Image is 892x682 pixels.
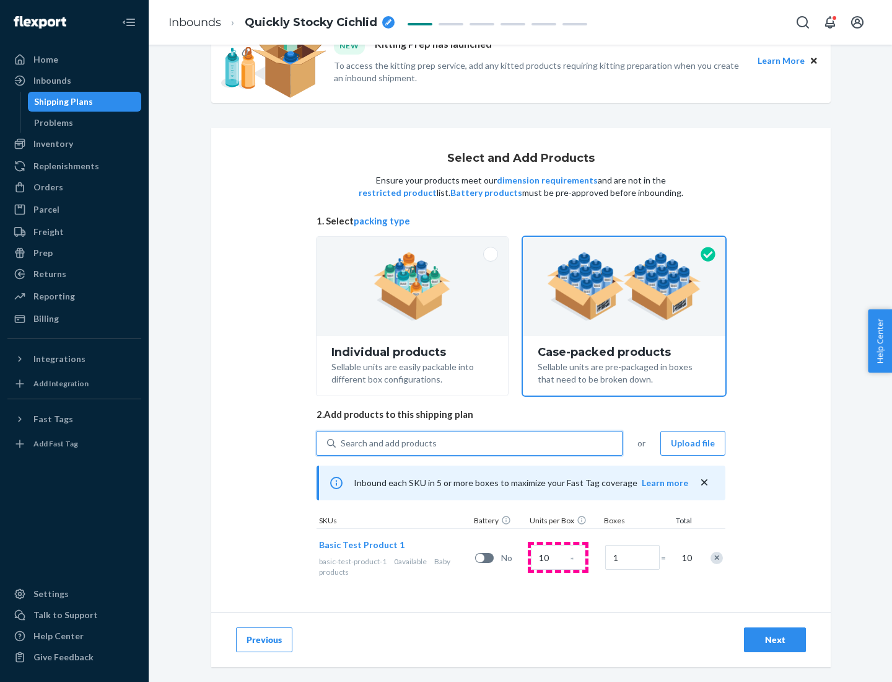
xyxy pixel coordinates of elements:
[698,476,711,489] button: close
[33,181,63,193] div: Orders
[14,16,66,29] img: Flexport logo
[245,15,377,31] span: Quickly Stocky Cichlid
[33,138,73,150] div: Inventory
[471,515,527,528] div: Battery
[790,10,815,35] button: Open Search Box
[33,651,94,663] div: Give Feedback
[33,609,98,621] div: Talk to Support
[7,626,141,646] a: Help Center
[601,515,663,528] div: Boxes
[319,556,470,577] div: Baby products
[7,200,141,219] a: Parcel
[341,437,437,449] div: Search and add products
[34,95,93,108] div: Shipping Plans
[680,552,692,564] span: 10
[605,545,660,570] input: Number of boxes
[168,15,221,29] a: Inbounds
[7,222,141,242] a: Freight
[744,627,806,652] button: Next
[642,477,688,489] button: Learn more
[7,50,141,69] a: Home
[538,358,711,386] div: Sellable units are pre-packaged in boxes that need to be broken down.
[319,557,387,566] span: basic-test-product-1
[754,634,795,646] div: Next
[33,312,59,325] div: Billing
[661,552,673,564] span: =
[7,134,141,154] a: Inventory
[845,10,870,35] button: Open account menu
[374,252,451,321] img: individual-pack.facf35554cb0f1810c75b2bd6df2d64e.png
[116,10,141,35] button: Close Navigation
[807,54,821,68] button: Close
[7,434,141,454] a: Add Fast Tag
[450,187,522,199] button: Battery products
[317,515,471,528] div: SKUs
[7,156,141,176] a: Replenishments
[33,53,58,66] div: Home
[33,226,64,238] div: Freight
[159,4,404,41] ol: breadcrumbs
[33,268,66,280] div: Returns
[28,92,142,112] a: Shipping Plans
[334,60,746,84] p: To access the kitting prep service, add any kitted products requiring kitting preparation when yo...
[868,309,892,373] button: Help Center
[7,374,141,394] a: Add Integration
[660,431,725,456] button: Upload file
[354,215,410,228] button: packing type
[33,438,78,449] div: Add Fast Tag
[7,349,141,369] button: Integrations
[7,647,141,667] button: Give Feedback
[527,515,601,528] div: Units per Box
[7,71,141,91] a: Inbounds
[317,215,725,228] span: 1. Select
[357,174,684,199] p: Ensure your products meet our and are not in the list. must be pre-approved before inbounding.
[28,113,142,133] a: Problems
[33,413,73,425] div: Fast Tags
[33,353,85,365] div: Integrations
[547,252,701,321] img: case-pack.59cecea509d18c883b923b81aeac6d0b.png
[33,203,59,216] div: Parcel
[34,117,73,129] div: Problems
[359,187,437,199] button: restricted product
[33,160,99,172] div: Replenishments
[711,552,723,564] div: Remove Item
[818,10,842,35] button: Open notifications
[33,588,69,600] div: Settings
[447,153,595,165] h1: Select and Add Products
[375,37,492,54] p: Kitting Prep has launched
[236,627,292,652] button: Previous
[331,358,493,386] div: Sellable units are easily packable into different box configurations.
[317,408,725,421] span: 2. Add products to this shipping plan
[317,466,725,500] div: Inbound each SKU in 5 or more boxes to maximize your Fast Tag coverage
[7,584,141,604] a: Settings
[637,437,645,449] span: or
[531,545,585,570] input: Case Quantity
[334,37,365,54] div: NEW
[7,286,141,306] a: Reporting
[319,539,404,550] span: Basic Test Product 1
[497,174,598,187] button: dimension requirements
[7,309,141,329] a: Billing
[501,552,526,564] span: No
[7,605,141,625] a: Talk to Support
[758,54,805,68] button: Learn More
[33,290,75,303] div: Reporting
[33,630,84,642] div: Help Center
[33,378,89,389] div: Add Integration
[394,557,427,566] span: 0 available
[33,74,71,87] div: Inbounds
[7,243,141,263] a: Prep
[7,409,141,429] button: Fast Tags
[7,177,141,197] a: Orders
[33,247,53,259] div: Prep
[331,346,493,358] div: Individual products
[7,264,141,284] a: Returns
[319,539,404,551] button: Basic Test Product 1
[663,515,694,528] div: Total
[538,346,711,358] div: Case-packed products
